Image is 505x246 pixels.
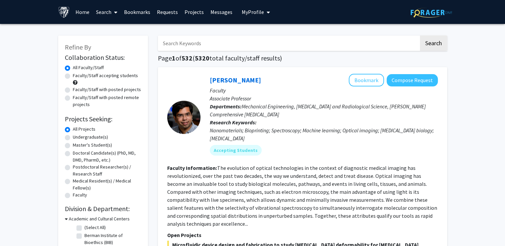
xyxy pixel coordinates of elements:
label: Faculty/Staff accepting students [73,72,138,79]
label: Berman Institute of Bioethics (BIB) [84,232,140,246]
fg-read-more: The evolution of optical technologies in the context of diagnostic medical imaging has revolution... [167,165,437,227]
h3: Academic and Cultural Centers [69,215,130,222]
b: Departments: [210,103,242,110]
p: Associate Professor [210,94,438,102]
img: Johns Hopkins University Logo [58,6,70,18]
a: Search [93,0,121,24]
img: ForagerOne Logo [411,7,452,18]
h1: Page of ( total faculty/staff results) [158,54,447,62]
label: Undergraduate(s) [73,134,108,141]
a: Bookmarks [121,0,154,24]
span: Mechanical Engineering, [MEDICAL_DATA] and Radiological Science, [PERSON_NAME] Comprehensive [MED... [210,103,426,118]
label: Faculty/Staff with posted projects [73,86,141,93]
button: Search [420,36,447,51]
label: Faculty [73,191,87,198]
a: Home [72,0,93,24]
a: Requests [154,0,181,24]
span: Refine By [65,43,91,51]
p: Open Projects [167,231,438,239]
label: Doctoral Candidate(s) (PhD, MD, DMD, PharmD, etc.) [73,150,141,164]
label: All Faculty/Staff [73,64,104,71]
b: Research Keywords: [210,119,257,126]
label: Postdoctoral Researcher(s) / Research Staff [73,164,141,178]
iframe: Chat [5,216,28,241]
span: 532 [182,54,192,62]
label: Master's Student(s) [73,142,112,149]
label: All Projects [73,126,95,133]
span: 5320 [195,54,209,62]
a: Projects [181,0,207,24]
a: Messages [207,0,236,24]
div: Nanomaterials; Bioprinting; Spectroscopy; Machine learning; Optical imaging; [MEDICAL_DATA] biolo... [210,126,438,142]
button: Compose Request to Ishan Barman [387,74,438,86]
button: Add Ishan Barman to Bookmarks [349,74,384,86]
h2: Division & Department: [65,205,141,213]
label: Medical Resident(s) / Medical Fellow(s) [73,178,141,191]
a: [PERSON_NAME] [210,76,261,84]
mat-chip: Accepting Students [210,145,262,156]
h2: Collaboration Status: [65,54,141,61]
b: Faculty Information: [167,165,217,171]
span: 1 [172,54,176,62]
input: Search Keywords [158,36,419,51]
h2: Projects Seeking: [65,115,141,123]
label: (Select All) [84,224,106,231]
label: Faculty/Staff with posted remote projects [73,94,141,108]
span: My Profile [242,9,264,15]
p: Faculty [210,86,438,94]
